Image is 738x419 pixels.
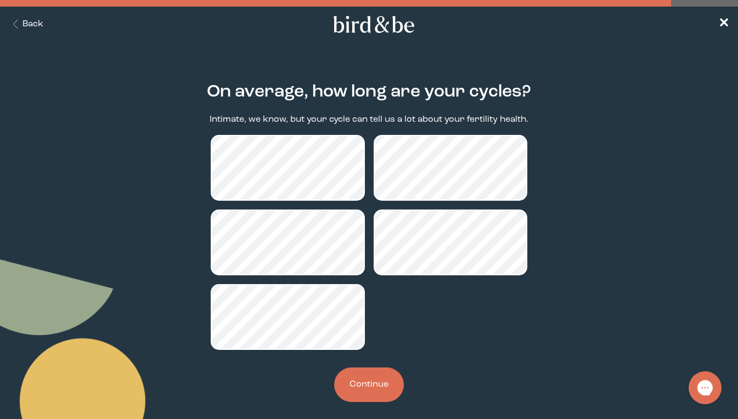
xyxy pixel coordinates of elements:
[683,367,727,408] iframe: Gorgias live chat messenger
[210,114,528,126] p: Intimate, we know, but your cycle can tell us a lot about your fertility health.
[718,18,729,31] span: ✕
[207,80,531,105] h2: On average, how long are your cycles?
[9,18,43,31] button: Back Button
[334,367,404,402] button: Continue
[718,15,729,34] a: ✕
